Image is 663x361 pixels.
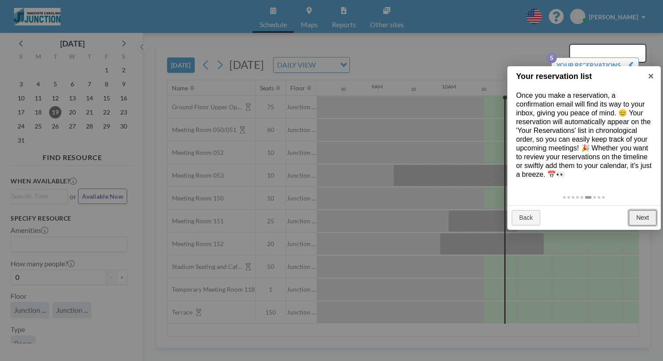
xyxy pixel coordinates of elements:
[507,82,661,188] div: Once you make a reservation, a confirmation email will find its way to your inbox, giving you pea...
[551,57,639,73] button: YOUR RESERVATIONS5
[629,210,656,226] a: Next
[512,210,540,226] a: Back
[546,53,557,63] p: 5
[516,71,638,82] h1: Your reservation list
[641,66,661,86] a: ×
